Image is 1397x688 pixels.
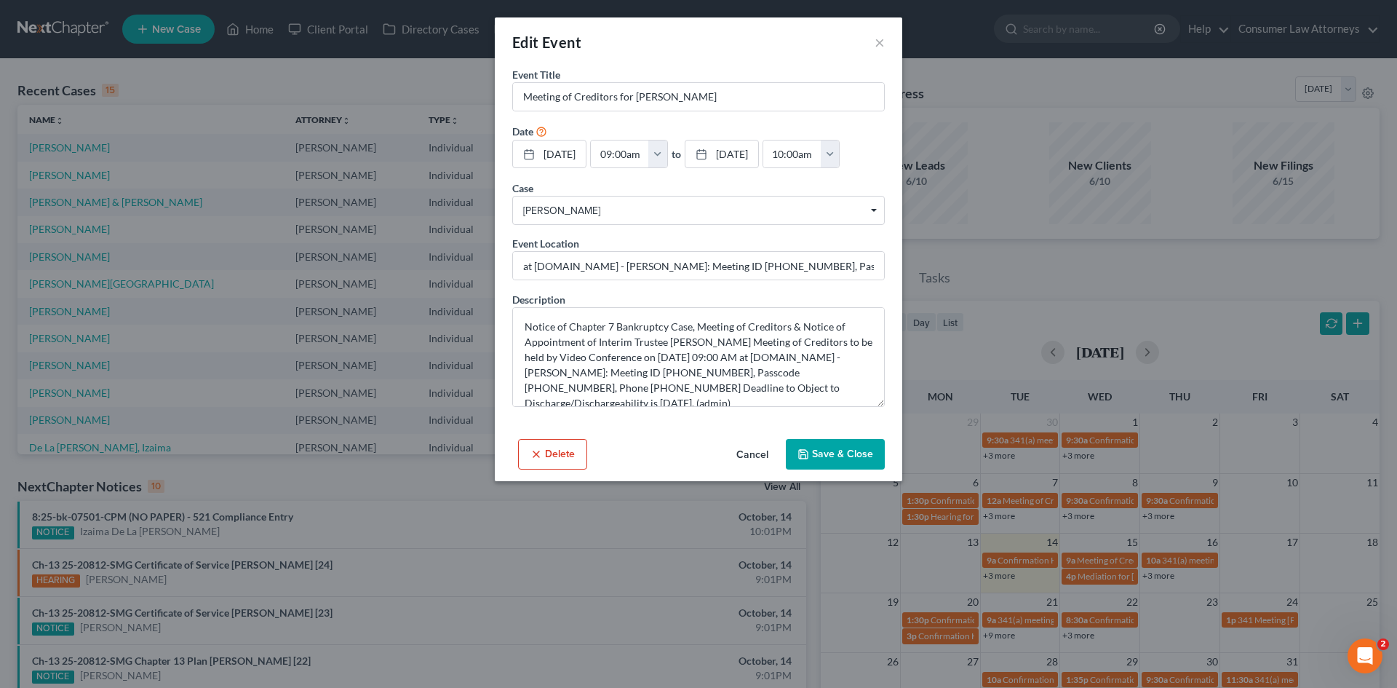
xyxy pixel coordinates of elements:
label: Event Location [512,236,579,251]
label: Description [512,292,565,307]
input: Enter location... [513,252,884,280]
a: [DATE] [513,141,586,168]
button: Cancel [725,440,780,470]
span: Event Title [512,68,560,81]
a: [DATE] [685,141,758,168]
button: Delete [518,439,587,470]
input: -- : -- [763,141,821,168]
label: to [672,146,681,162]
button: Save & Close [786,439,885,470]
span: Edit Event [512,33,581,51]
input: -- : -- [591,141,649,168]
iframe: Intercom live chat [1348,638,1382,673]
label: Date [512,124,533,139]
label: Case [512,181,533,196]
button: × [875,33,885,51]
input: Enter event name... [513,83,884,111]
span: [PERSON_NAME] [523,203,874,218]
span: 2 [1377,638,1389,650]
span: Select box activate [512,196,885,225]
